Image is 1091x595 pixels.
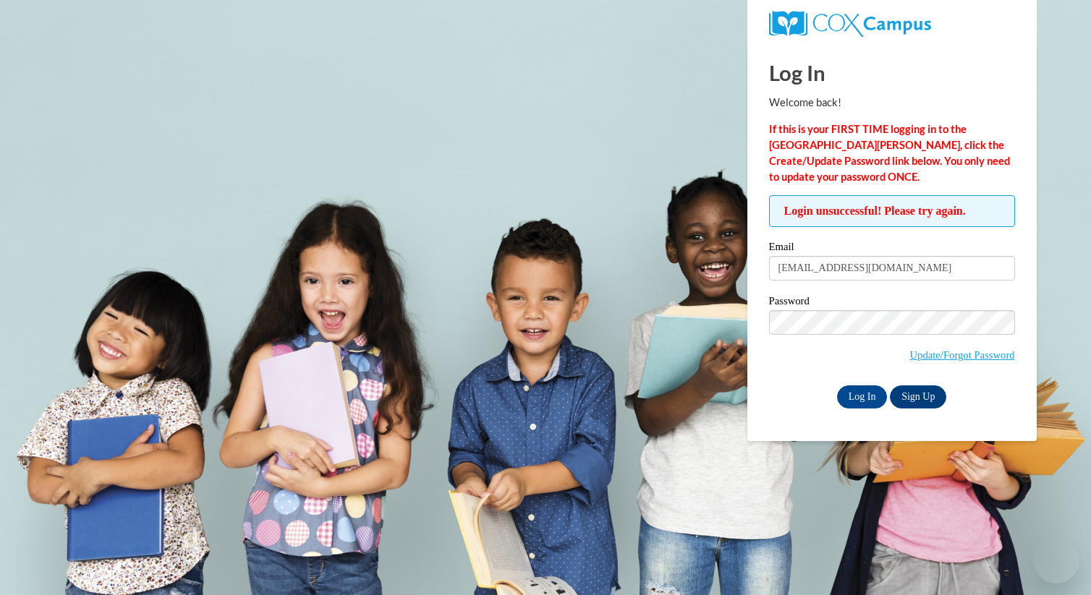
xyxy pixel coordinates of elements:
[769,58,1015,87] h1: Log In
[769,11,931,37] img: COX Campus
[890,385,946,408] a: Sign Up
[1033,537,1079,583] iframe: Button to launch messaging window
[837,385,888,408] input: Log In
[769,11,1015,37] a: COX Campus
[769,296,1015,310] label: Password
[769,123,1010,183] strong: If this is your FIRST TIME logging in to the [GEOGRAPHIC_DATA][PERSON_NAME], click the Create/Upd...
[769,241,1015,256] label: Email
[769,95,1015,111] p: Welcome back!
[910,349,1015,361] a: Update/Forgot Password
[769,195,1015,227] span: Login unsuccessful! Please try again.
